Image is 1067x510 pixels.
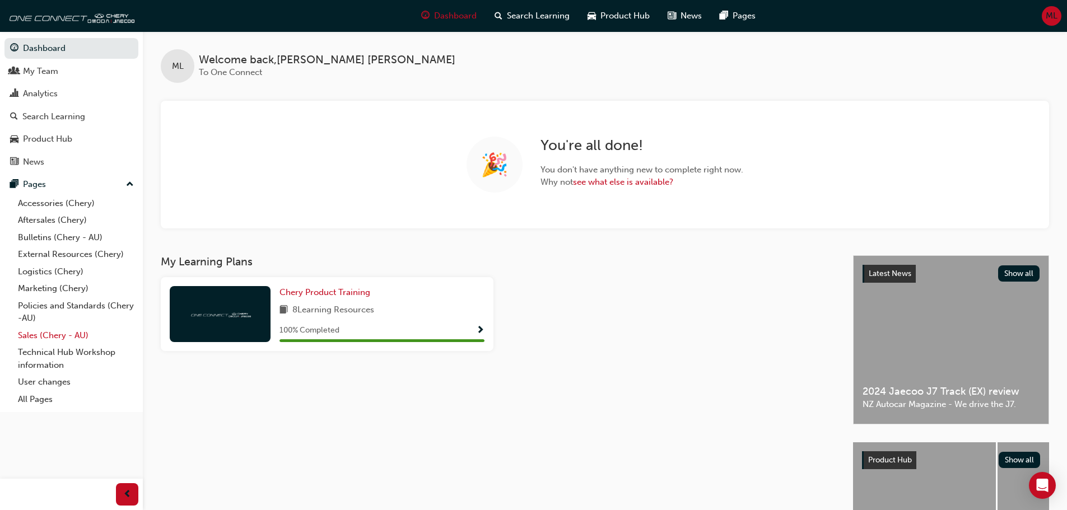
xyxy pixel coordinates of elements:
span: Pages [733,10,756,22]
a: Search Learning [4,106,138,127]
a: car-iconProduct Hub [579,4,659,27]
div: Pages [23,178,46,191]
span: ML [1046,10,1057,22]
span: up-icon [126,177,134,192]
span: To One Connect [199,67,262,77]
div: Open Intercom Messenger [1029,472,1056,499]
div: Analytics [23,87,58,100]
button: Show all [998,265,1040,282]
a: Bulletins (Chery - AU) [13,229,138,246]
div: Product Hub [23,133,72,146]
span: 🎉 [481,158,509,171]
button: Pages [4,174,138,195]
a: guage-iconDashboard [412,4,486,27]
a: Latest NewsShow all2024 Jaecoo J7 Track (EX) reviewNZ Autocar Magazine - We drive the J7. [853,255,1049,424]
div: News [23,156,44,169]
button: Show Progress [476,324,484,338]
span: NZ Autocar Magazine - We drive the J7. [863,398,1040,411]
a: User changes [13,373,138,391]
a: see what else is available? [573,177,673,187]
button: ML [1042,6,1061,26]
a: News [4,152,138,172]
span: search-icon [495,9,502,23]
span: pages-icon [10,180,18,190]
span: news-icon [668,9,676,23]
a: Dashboard [4,38,138,59]
span: chart-icon [10,89,18,99]
span: Dashboard [434,10,477,22]
span: Show Progress [476,326,484,336]
span: ML [172,60,184,73]
span: Product Hub [600,10,650,22]
span: guage-icon [421,9,430,23]
span: Chery Product Training [279,287,370,297]
img: oneconnect [6,4,134,27]
button: DashboardMy TeamAnalyticsSearch LearningProduct HubNews [4,36,138,174]
span: car-icon [10,134,18,144]
a: Sales (Chery - AU) [13,327,138,344]
span: people-icon [10,67,18,77]
span: guage-icon [10,44,18,54]
a: search-iconSearch Learning [486,4,579,27]
span: search-icon [10,112,18,122]
span: book-icon [279,303,288,317]
button: Show all [999,452,1041,468]
span: News [681,10,702,22]
a: My Team [4,61,138,82]
a: Technical Hub Workshop information [13,344,138,373]
a: Analytics [4,83,138,104]
span: Search Learning [507,10,570,22]
a: Logistics (Chery) [13,263,138,280]
span: Why not [541,176,743,189]
a: Marketing (Chery) [13,280,138,297]
a: Accessories (Chery) [13,195,138,212]
a: Latest NewsShow all [863,265,1040,283]
span: news-icon [10,157,18,167]
a: External Resources (Chery) [13,246,138,263]
a: All Pages [13,391,138,408]
div: Search Learning [22,110,85,123]
span: Latest News [869,269,911,278]
div: My Team [23,65,58,78]
a: Product Hub [4,129,138,149]
a: Aftersales (Chery) [13,212,138,229]
span: prev-icon [123,488,132,502]
a: Policies and Standards (Chery -AU) [13,297,138,327]
a: pages-iconPages [711,4,765,27]
a: Product HubShow all [862,451,1040,469]
h3: My Learning Plans [161,255,835,268]
a: Chery Product Training [279,286,375,299]
span: 100 % Completed [279,324,339,337]
img: oneconnect [189,308,251,319]
span: You don ' t have anything new to complete right now. [541,163,743,176]
span: pages-icon [720,9,728,23]
h2: You ' re all done! [541,137,743,155]
span: 2024 Jaecoo J7 Track (EX) review [863,385,1040,398]
a: news-iconNews [659,4,711,27]
span: Welcome back , [PERSON_NAME] [PERSON_NAME] [199,54,455,67]
span: car-icon [588,9,596,23]
span: Product Hub [868,455,912,465]
span: 8 Learning Resources [292,303,374,317]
